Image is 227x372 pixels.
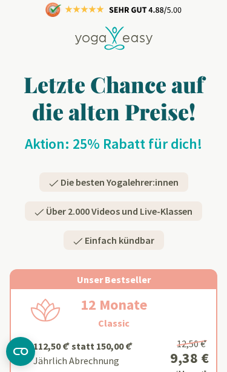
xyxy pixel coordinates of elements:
[98,316,130,330] h3: Classic
[77,273,151,286] span: Unser Bestseller
[51,294,176,316] h2: 12 Monate
[31,353,134,368] li: Jährlich Abrechnung
[31,338,134,353] li: 112,50 € statt 150,00 €
[61,176,179,188] span: Die besten Yogalehrer:innen
[162,351,209,365] div: 9,38 €
[6,337,35,366] button: CMP-Widget öffnen
[177,338,209,350] span: 12,50 €
[85,234,154,246] span: Einfach kündbar
[46,205,192,217] span: Über 2.000 Videos und Live-Klassen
